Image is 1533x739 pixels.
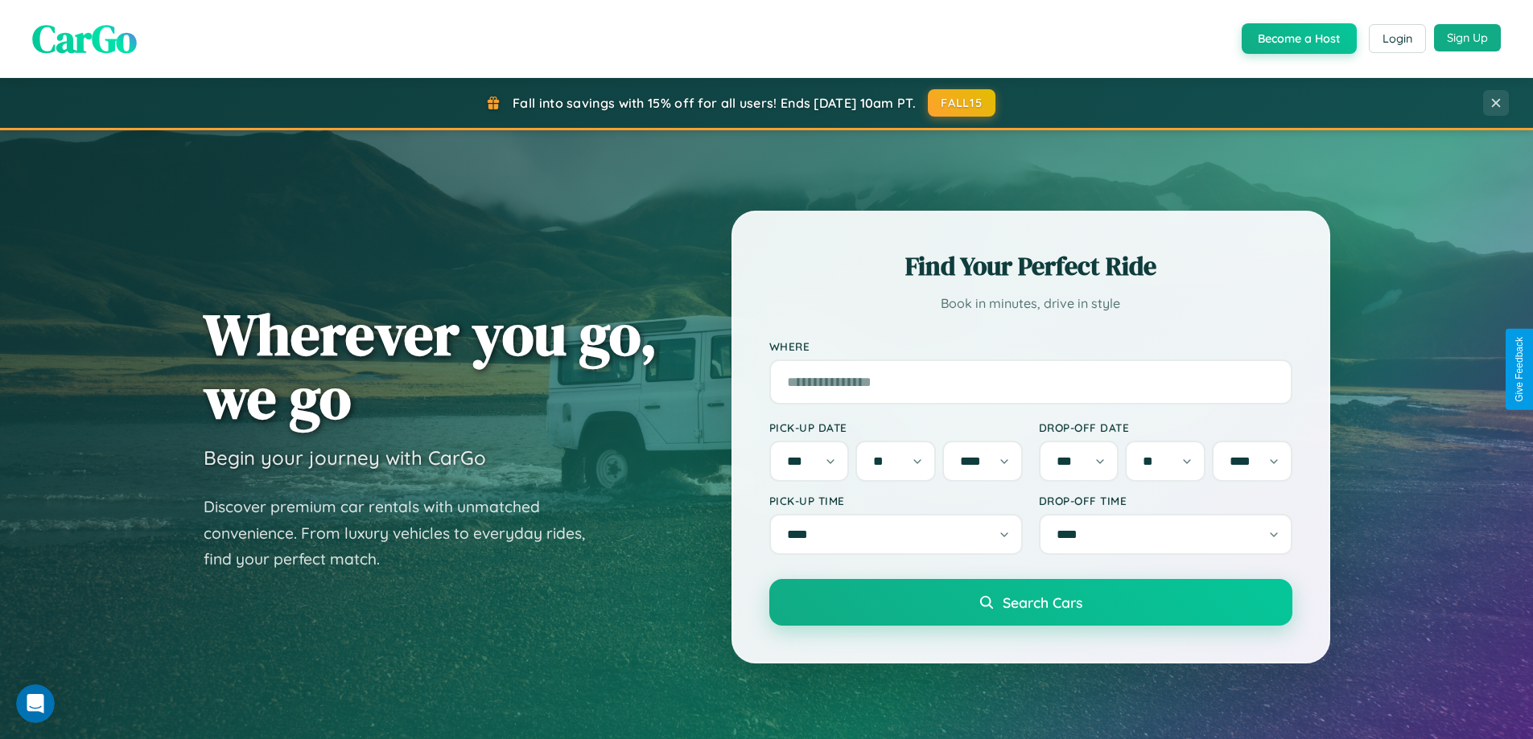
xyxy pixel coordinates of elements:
button: Sign Up [1434,24,1501,51]
p: Book in minutes, drive in style [769,292,1292,315]
label: Pick-up Time [769,494,1023,507]
button: Search Cars [769,579,1292,626]
span: Fall into savings with 15% off for all users! Ends [DATE] 10am PT. [513,95,916,111]
button: Login [1369,24,1426,53]
h3: Begin your journey with CarGo [204,445,486,470]
label: Drop-off Date [1039,421,1292,434]
span: CarGo [32,12,137,65]
label: Where [769,339,1292,353]
button: Become a Host [1242,23,1357,54]
button: FALL15 [928,89,995,117]
label: Drop-off Time [1039,494,1292,507]
label: Pick-up Date [769,421,1023,434]
iframe: Intercom live chat [16,684,55,723]
span: Search Cars [1003,593,1082,611]
p: Discover premium car rentals with unmatched convenience. From luxury vehicles to everyday rides, ... [204,494,606,573]
h2: Find Your Perfect Ride [769,248,1292,284]
h1: Wherever you go, we go [204,302,657,429]
div: Give Feedback [1514,337,1525,402]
